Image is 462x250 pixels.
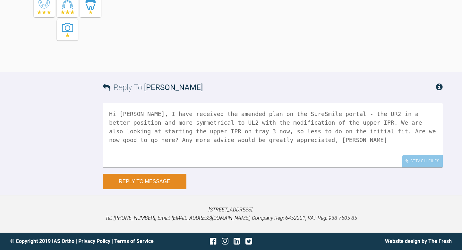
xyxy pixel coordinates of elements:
[385,238,452,244] a: Website design by The Fresh
[10,206,452,222] p: [STREET_ADDRESS]. Tel: [PHONE_NUMBER], Email: [EMAIL_ADDRESS][DOMAIN_NAME], Company Reg: 6452201,...
[114,238,154,244] a: Terms of Service
[78,238,110,244] a: Privacy Policy
[103,81,203,94] h3: Reply To
[103,103,443,167] textarea: Hi [PERSON_NAME], I have received the amended plan on the SureSmile portal - the UR2 in a better ...
[10,237,158,246] div: © Copyright 2019 IAS Ortho | |
[103,174,186,189] button: Reply to Message
[402,155,443,167] div: Attach Files
[144,83,203,92] span: [PERSON_NAME]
